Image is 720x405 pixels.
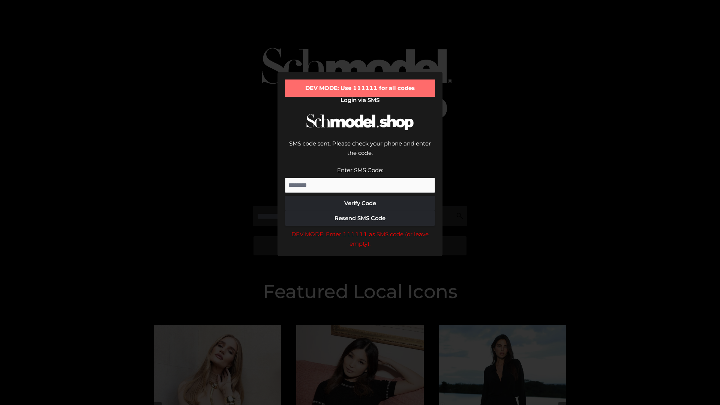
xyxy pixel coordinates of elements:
[285,97,435,103] h2: Login via SMS
[285,229,435,249] div: DEV MODE: Enter 111111 as SMS code (or leave empty).
[285,196,435,211] button: Verify Code
[304,107,416,137] img: Schmodel Logo
[285,139,435,165] div: SMS code sent. Please check your phone and enter the code.
[285,79,435,97] div: DEV MODE: Use 111111 for all codes
[285,211,435,226] button: Resend SMS Code
[337,166,383,174] label: Enter SMS Code:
